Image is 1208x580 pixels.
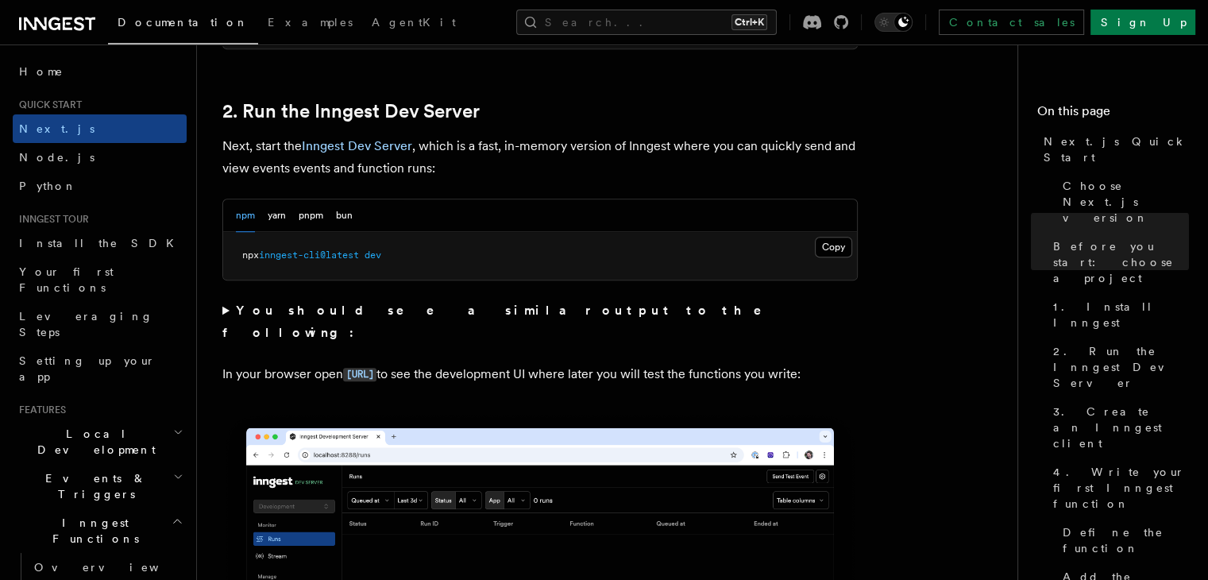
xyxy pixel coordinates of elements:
[1053,343,1189,391] span: 2. Run the Inngest Dev Server
[13,420,187,464] button: Local Development
[13,257,187,302] a: Your first Functions
[13,302,187,346] a: Leveraging Steps
[34,561,198,574] span: Overview
[1063,178,1189,226] span: Choose Next.js version
[1047,232,1189,292] a: Before you start: choose a project
[258,5,362,43] a: Examples
[1053,299,1189,331] span: 1. Install Inngest
[1090,10,1195,35] a: Sign Up
[13,229,187,257] a: Install the SDK
[1037,127,1189,172] a: Next.js Quick Start
[1053,464,1189,512] span: 4. Write your first Inngest function
[1053,404,1189,451] span: 3. Create an Inngest client
[1047,292,1189,337] a: 1. Install Inngest
[13,464,187,508] button: Events & Triggers
[1037,102,1189,127] h4: On this page
[268,16,353,29] span: Examples
[19,151,95,164] span: Node.js
[1063,524,1189,556] span: Define the function
[19,180,77,192] span: Python
[1047,337,1189,397] a: 2. Run the Inngest Dev Server
[1056,518,1189,563] a: Define the function
[1044,133,1189,165] span: Next.js Quick Start
[1047,397,1189,458] a: 3. Create an Inngest client
[731,14,767,30] kbd: Ctrl+K
[13,426,173,458] span: Local Development
[222,100,480,122] a: 2. Run the Inngest Dev Server
[13,508,187,553] button: Inngest Functions
[13,143,187,172] a: Node.js
[939,10,1084,35] a: Contact sales
[13,114,187,143] a: Next.js
[222,135,858,180] p: Next, start the , which is a fast, in-memory version of Inngest where you can quickly send and vi...
[19,354,156,383] span: Setting up your app
[19,237,183,249] span: Install the SDK
[299,199,323,232] button: pnpm
[1047,458,1189,518] a: 4. Write your first Inngest function
[259,249,359,261] span: inngest-cli@latest
[1056,172,1189,232] a: Choose Next.js version
[13,99,82,111] span: Quick start
[13,57,187,86] a: Home
[336,199,353,232] button: bun
[874,13,913,32] button: Toggle dark mode
[1053,238,1189,286] span: Before you start: choose a project
[108,5,258,44] a: Documentation
[365,249,381,261] span: dev
[19,310,153,338] span: Leveraging Steps
[19,64,64,79] span: Home
[13,346,187,391] a: Setting up your app
[343,366,376,381] a: [URL]
[118,16,249,29] span: Documentation
[13,404,66,416] span: Features
[13,470,173,502] span: Events & Triggers
[19,122,95,135] span: Next.js
[372,16,456,29] span: AgentKit
[13,172,187,200] a: Python
[302,138,412,153] a: Inngest Dev Server
[13,515,172,547] span: Inngest Functions
[343,368,376,381] code: [URL]
[516,10,777,35] button: Search...Ctrl+K
[362,5,465,43] a: AgentKit
[242,249,259,261] span: npx
[222,303,784,340] strong: You should see a similar output to the following:
[222,363,858,386] p: In your browser open to see the development UI where later you will test the functions you write:
[19,265,114,294] span: Your first Functions
[222,300,858,344] summary: You should see a similar output to the following:
[13,213,89,226] span: Inngest tour
[236,199,255,232] button: npm
[815,237,852,257] button: Copy
[268,199,286,232] button: yarn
